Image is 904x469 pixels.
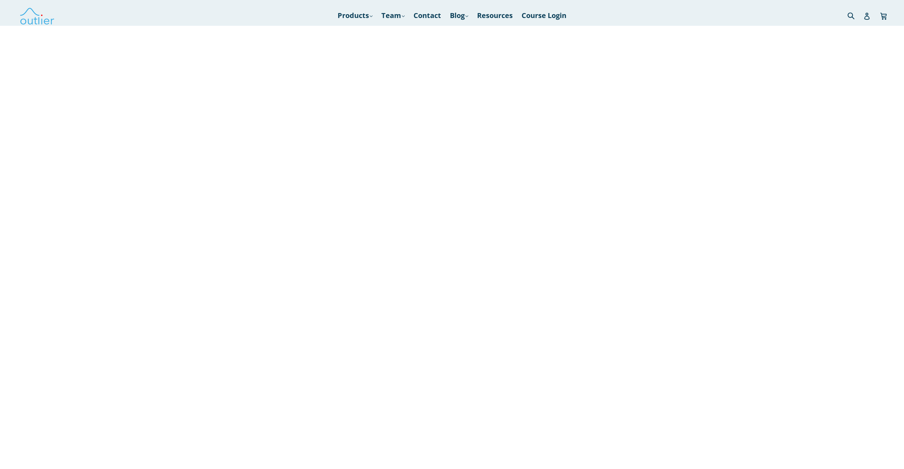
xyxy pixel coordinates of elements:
a: Resources [474,9,516,22]
input: Search [846,8,865,23]
a: Course Login [518,9,570,22]
img: Outlier Linguistics [19,5,55,26]
a: Products [334,9,376,22]
a: Contact [410,9,445,22]
a: Blog [446,9,472,22]
a: Team [378,9,408,22]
